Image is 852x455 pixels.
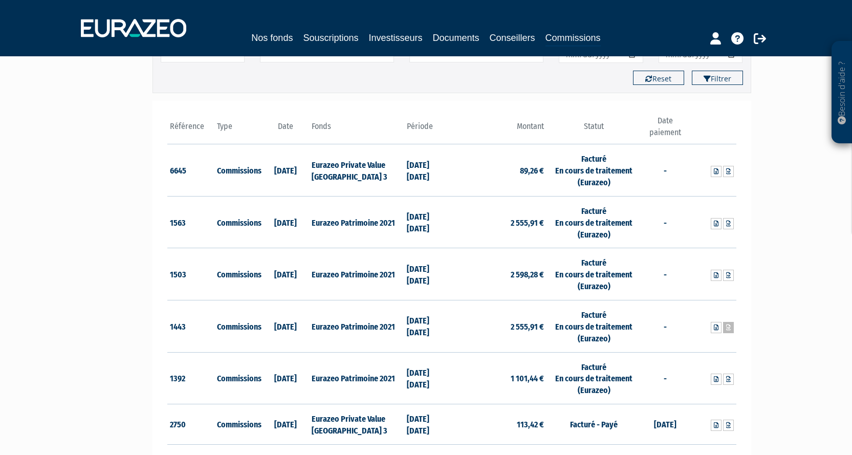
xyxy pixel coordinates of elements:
[214,115,262,144] th: Type
[490,31,535,45] a: Conseillers
[262,300,310,352] td: [DATE]
[309,144,404,197] td: Eurazeo Private Value [GEOGRAPHIC_DATA] 3
[167,352,215,404] td: 1392
[641,352,689,404] td: -
[641,144,689,197] td: -
[309,196,404,248] td: Eurazeo Patrimoine 2021
[547,115,641,144] th: Statut
[547,144,641,197] td: Facturé En cours de traitement (Eurazeo)
[262,248,310,300] td: [DATE]
[404,144,452,197] td: [DATE] [DATE]
[167,248,215,300] td: 1503
[641,248,689,300] td: -
[452,196,547,248] td: 2 555,91 €
[433,31,479,45] a: Documents
[251,31,293,45] a: Nos fonds
[309,115,404,144] th: Fonds
[214,352,262,404] td: Commissions
[167,196,215,248] td: 1563
[452,248,547,300] td: 2 598,28 €
[547,352,641,404] td: Facturé En cours de traitement (Eurazeo)
[547,196,641,248] td: Facturé En cours de traitement (Eurazeo)
[641,115,689,144] th: Date paiement
[167,144,215,197] td: 6645
[404,404,452,445] td: [DATE] [DATE]
[633,71,684,85] button: Reset
[167,115,215,144] th: Référence
[262,404,310,445] td: [DATE]
[262,352,310,404] td: [DATE]
[452,404,547,445] td: 113,42 €
[81,19,186,37] img: 1732889491-logotype_eurazeo_blanc_rvb.png
[404,115,452,144] th: Période
[641,300,689,352] td: -
[167,404,215,445] td: 2750
[547,248,641,300] td: Facturé En cours de traitement (Eurazeo)
[452,352,547,404] td: 1 101,44 €
[452,115,547,144] th: Montant
[214,300,262,352] td: Commissions
[309,352,404,404] td: Eurazeo Patrimoine 2021
[641,196,689,248] td: -
[547,404,641,445] td: Facturé - Payé
[303,31,358,45] a: Souscriptions
[309,404,404,445] td: Eurazeo Private Value [GEOGRAPHIC_DATA] 3
[404,196,452,248] td: [DATE] [DATE]
[404,300,452,352] td: [DATE] [DATE]
[641,404,689,445] td: [DATE]
[262,144,310,197] td: [DATE]
[214,248,262,300] td: Commissions
[692,71,743,85] button: Filtrer
[262,115,310,144] th: Date
[214,144,262,197] td: Commissions
[545,31,601,47] a: Commissions
[214,404,262,445] td: Commissions
[309,300,404,352] td: Eurazeo Patrimoine 2021
[309,248,404,300] td: Eurazeo Patrimoine 2021
[836,47,848,139] p: Besoin d'aide ?
[262,196,310,248] td: [DATE]
[452,144,547,197] td: 89,26 €
[404,248,452,300] td: [DATE] [DATE]
[452,300,547,352] td: 2 555,91 €
[404,352,452,404] td: [DATE] [DATE]
[167,300,215,352] td: 1443
[214,196,262,248] td: Commissions
[368,31,422,45] a: Investisseurs
[547,300,641,352] td: Facturé En cours de traitement (Eurazeo)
